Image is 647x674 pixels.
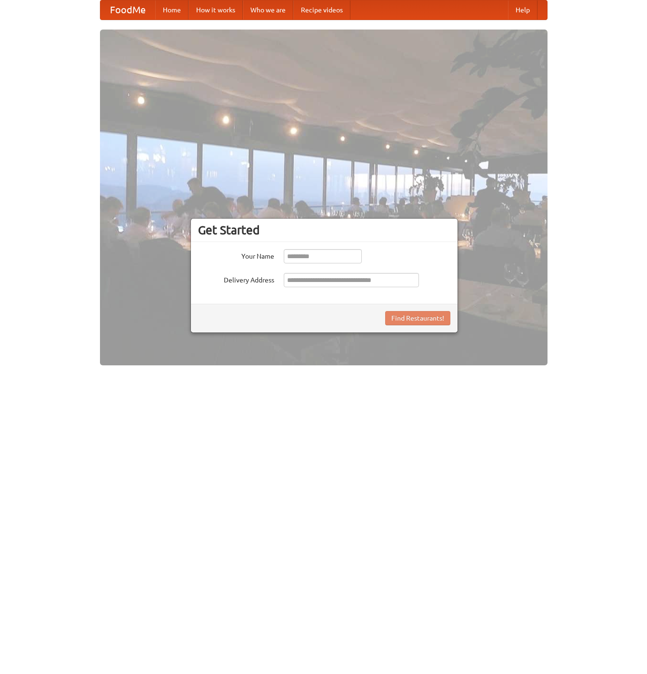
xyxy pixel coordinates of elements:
[100,0,155,20] a: FoodMe
[189,0,243,20] a: How it works
[155,0,189,20] a: Home
[293,0,350,20] a: Recipe videos
[198,273,274,285] label: Delivery Address
[508,0,538,20] a: Help
[198,223,450,237] h3: Get Started
[198,249,274,261] label: Your Name
[385,311,450,325] button: Find Restaurants!
[243,0,293,20] a: Who we are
